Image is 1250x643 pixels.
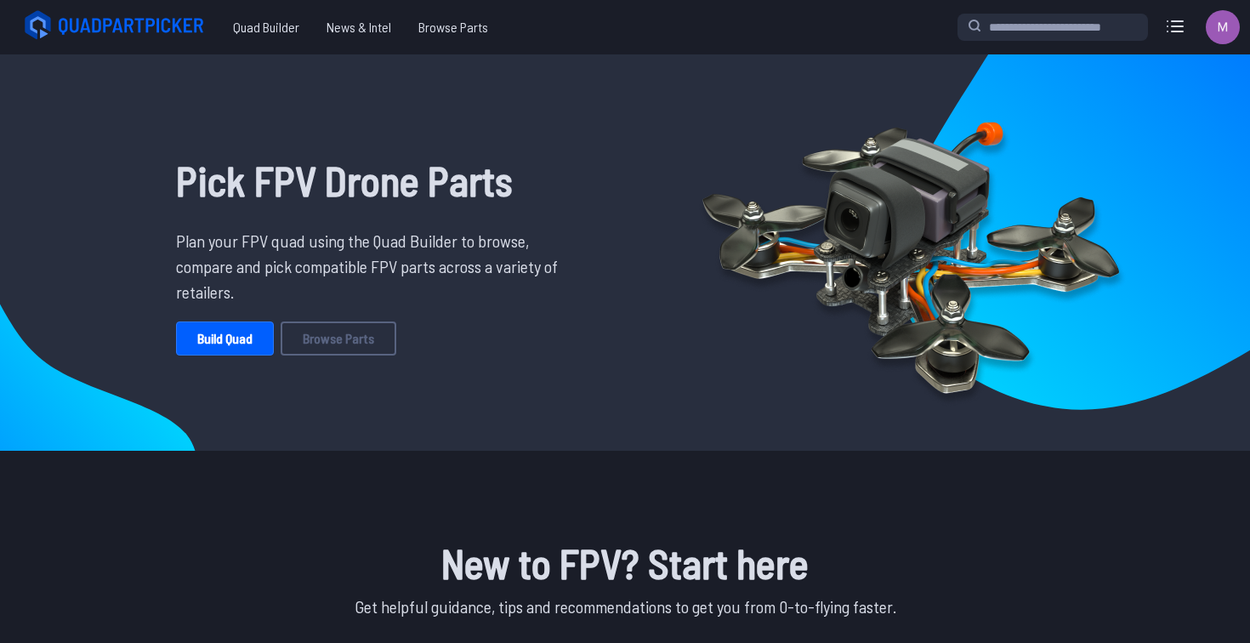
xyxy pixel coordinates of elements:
a: News & Intel [313,10,405,44]
p: Plan your FPV quad using the Quad Builder to browse, compare and pick compatible FPV parts across... [176,228,571,304]
h1: New to FPV? Start here [162,532,1088,594]
a: Quad Builder [219,10,313,44]
a: Browse Parts [281,321,396,356]
a: Build Quad [176,321,274,356]
a: Browse Parts [405,10,502,44]
img: Quadcopter [666,83,1156,423]
img: User [1206,10,1240,44]
p: Get helpful guidance, tips and recommendations to get you from 0-to-flying faster. [162,594,1088,619]
h1: Pick FPV Drone Parts [176,150,571,211]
